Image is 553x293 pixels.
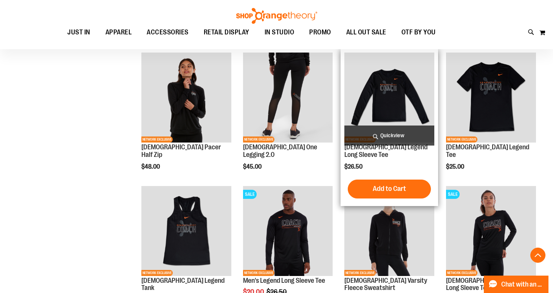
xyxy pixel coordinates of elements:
span: OTF BY YOU [401,24,436,41]
button: Back To Top [530,248,545,263]
span: PROMO [309,24,331,41]
img: OTF Ladies Coach FA23 Legend Tank - Black primary image [141,186,231,276]
span: NETWORK EXCLUSIVE [344,270,376,276]
img: OTF Ladies Coach FA22 Varsity Fleece Full Zip - Black primary image [344,186,434,276]
a: [DEMOGRAPHIC_DATA] Legend Long Sleeve Tee [344,143,428,158]
span: JUST IN [67,24,90,41]
div: product [239,49,337,189]
a: OTF Ladies Coach FA23 Pacer Half Zip - Black primary imageNETWORK EXCLUSIVE [141,53,231,144]
span: NETWORK EXCLUSIVE [141,270,173,276]
span: NETWORK EXCLUSIVE [141,136,173,143]
img: OTF Ladies Coach FA23 Legend SS Tee - Black primary image [446,53,536,143]
a: Men's Legend Long Sleeve Tee [243,277,325,284]
span: Add to Cart [373,184,406,193]
img: OTF Ladies Coach FA22 Legend LS Tee - Black primary image [446,186,536,276]
button: Chat with an Expert [484,276,549,293]
span: $25.00 [446,163,465,170]
a: OTF Mens Coach FA22 Legend 2.0 LS Tee - Black primary imageSALENETWORK EXCLUSIVE [243,186,333,277]
img: OTF Ladies Coach FA23 Pacer Half Zip - Black primary image [141,53,231,143]
a: [DEMOGRAPHIC_DATA] Varsity Fleece Sweatshirt [344,277,427,292]
a: OTF Ladies Coach FA23 One Legging 2.0 - Black primary imageNETWORK EXCLUSIVE [243,53,333,144]
a: [DEMOGRAPHIC_DATA] Legend Tank [141,277,225,292]
img: OTF Mens Coach FA22 Legend 2.0 LS Tee - Black primary image [243,186,333,276]
span: $26.50 [344,163,364,170]
span: $48.00 [141,163,161,170]
img: OTF Ladies Coach FA23 Legend LS Tee - Black primary image [344,53,434,143]
span: NETWORK EXCLUSIVE [446,136,477,143]
img: OTF Ladies Coach FA23 One Legging 2.0 - Black primary image [243,53,333,143]
span: ALL OUT SALE [346,24,386,41]
span: SALE [243,190,257,199]
span: ACCESSORIES [147,24,189,41]
a: OTF Ladies Coach FA22 Varsity Fleece Full Zip - Black primary imageSALENETWORK EXCLUSIVE [344,186,434,277]
a: [DEMOGRAPHIC_DATA] One Legging 2.0 [243,143,317,158]
span: APPAREL [105,24,132,41]
span: SALE [446,190,460,199]
div: product [341,49,438,206]
a: [DEMOGRAPHIC_DATA] Pacer Half Zip [141,143,221,158]
span: NETWORK EXCLUSIVE [243,136,274,143]
a: Quickview [344,126,434,146]
a: OTF Ladies Coach FA23 Legend SS Tee - Black primary imageNETWORK EXCLUSIVE [446,53,536,144]
a: OTF Ladies Coach FA22 Legend LS Tee - Black primary imageSALENETWORK EXCLUSIVE [446,186,536,277]
a: OTF Ladies Coach FA23 Legend Tank - Black primary imageNETWORK EXCLUSIVE [141,186,231,277]
span: NETWORK EXCLUSIVE [243,270,274,276]
button: Add to Cart [348,180,431,198]
span: IN STUDIO [265,24,294,41]
span: RETAIL DISPLAY [204,24,249,41]
div: product [138,49,235,189]
div: product [442,49,540,189]
span: $45.00 [243,163,263,170]
a: OTF Ladies Coach FA23 Legend LS Tee - Black primary imageNETWORK EXCLUSIVE [344,53,434,144]
a: [DEMOGRAPHIC_DATA] Legend Tee [446,143,529,158]
a: [DEMOGRAPHIC_DATA] Legend Long Sleeve Tee [446,277,529,292]
img: Shop Orangetheory [235,8,318,24]
span: Chat with an Expert [501,281,544,288]
span: NETWORK EXCLUSIVE [446,270,477,276]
